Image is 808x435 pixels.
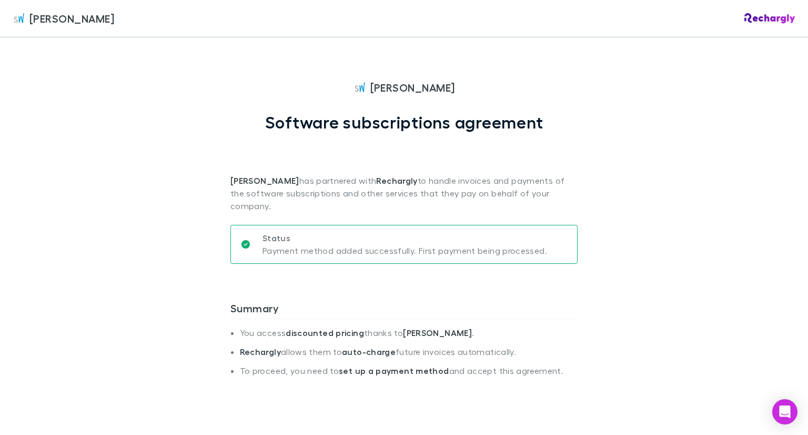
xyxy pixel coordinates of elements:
[240,365,578,384] li: To proceed, you need to and accept this agreement.
[265,112,543,132] h1: Software subscriptions agreement
[744,13,795,24] img: Rechargly Logo
[339,365,449,376] strong: set up a payment method
[262,244,547,257] p: Payment method added successfully. First payment being processed.
[230,175,299,186] strong: [PERSON_NAME]
[240,347,578,365] li: allows them to future invoices automatically.
[370,80,455,95] span: [PERSON_NAME]
[13,12,25,25] img: Sinclair Wilson's Logo
[262,232,547,244] p: Status
[240,328,578,347] li: You access thanks to .
[353,81,366,94] img: Sinclair Wilson's Logo
[29,11,114,26] span: [PERSON_NAME]
[240,347,281,357] strong: Rechargly
[230,132,578,212] p: has partnered with to handle invoices and payments of the software subscriptions and other servic...
[342,347,396,357] strong: auto-charge
[403,328,472,338] strong: [PERSON_NAME]
[772,399,797,424] div: Open Intercom Messenger
[286,328,364,338] strong: discounted pricing
[376,175,417,186] strong: Rechargly
[230,302,578,319] h3: Summary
